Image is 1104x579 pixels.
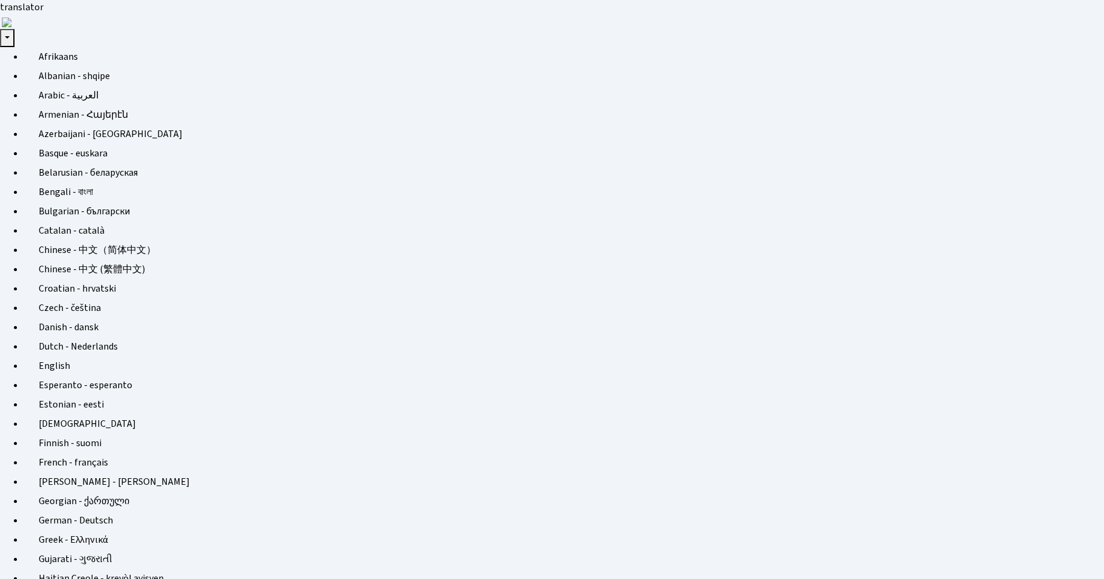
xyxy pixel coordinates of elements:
a: Belarusian - беларуская [24,163,1104,182]
a: Danish - dansk [24,318,1104,337]
img: right-arrow.png [2,18,11,27]
a: Catalan - català [24,221,1104,240]
a: Esperanto - esperanto [24,376,1104,395]
a: Bengali - বাংলা [24,182,1104,202]
a: Estonian - eesti [24,395,1104,414]
a: Azerbaijani - [GEOGRAPHIC_DATA] [24,124,1104,144]
a: Gujarati - ગુજરાતી [24,549,1104,569]
a: Greek - Ελληνικά [24,530,1104,549]
a: Czech - čeština [24,298,1104,318]
a: Arabic - ‎‫العربية‬‎ [24,86,1104,105]
a: English [24,356,1104,376]
a: Dutch - Nederlands [24,337,1104,356]
a: Armenian - Հայերէն [24,105,1104,124]
a: Finnish - suomi [24,433,1104,453]
a: [DEMOGRAPHIC_DATA] [24,414,1104,433]
a: Albanian - shqipe [24,66,1104,86]
a: [PERSON_NAME] - [PERSON_NAME] [24,472,1104,491]
a: Basque - euskara [24,144,1104,163]
a: German - Deutsch [24,511,1104,530]
a: Chinese - 中文（简体中文） [24,240,1104,260]
a: Bulgarian - български [24,202,1104,221]
a: French - français [24,453,1104,472]
a: Chinese - 中文 (繁體中文) [24,260,1104,279]
a: Georgian - ქართული [24,491,1104,511]
a: Croatian - hrvatski [24,279,1104,298]
a: Afrikaans [24,47,1104,66]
